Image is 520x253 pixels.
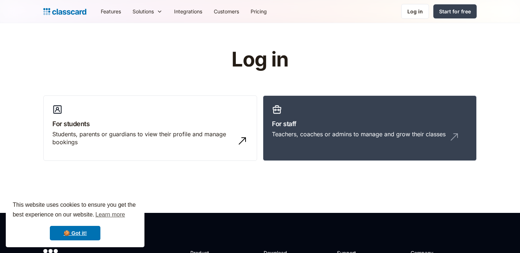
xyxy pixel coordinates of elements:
a: home [43,7,86,17]
div: cookieconsent [6,194,144,247]
a: For staffTeachers, coaches or admins to manage and grow their classes [263,95,477,161]
a: Pricing [245,3,273,20]
a: Log in [401,4,429,19]
a: Features [95,3,127,20]
h3: For staff [272,119,468,129]
div: Solutions [127,3,168,20]
div: Students, parents or guardians to view their profile and manage bookings [52,130,234,146]
div: Teachers, coaches or admins to manage and grow their classes [272,130,446,138]
h3: For students [52,119,248,129]
a: dismiss cookie message [50,226,100,240]
a: For studentsStudents, parents or guardians to view their profile and manage bookings [43,95,257,161]
a: Integrations [168,3,208,20]
a: Customers [208,3,245,20]
div: Solutions [133,8,154,15]
div: Start for free [439,8,471,15]
a: learn more about cookies [94,209,126,220]
h1: Log in [146,48,375,71]
a: Start for free [433,4,477,18]
div: Log in [407,8,423,15]
span: This website uses cookies to ensure you get the best experience on our website. [13,201,138,220]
